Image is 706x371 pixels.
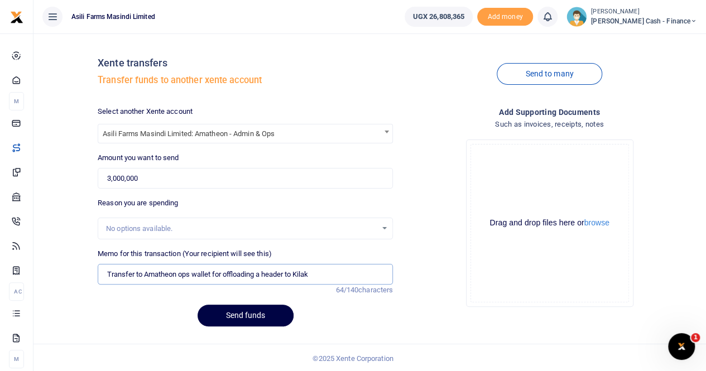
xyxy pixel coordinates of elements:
img: logo-small [10,11,23,24]
label: Reason you are spending [98,197,178,209]
button: browse [584,219,609,227]
label: Amount you want to send [98,152,179,163]
li: M [9,350,24,368]
div: No options available. [106,223,377,234]
span: 1 [691,333,700,342]
span: Add money [477,8,533,26]
iframe: Intercom live chat [668,333,695,360]
a: Add money [477,12,533,20]
li: Toup your wallet [477,8,533,26]
span: Asili Farms Masindi Limited: Amatheon - Admin & Ops [98,124,393,143]
small: [PERSON_NAME] [591,7,697,17]
li: Wallet ballance [400,7,477,27]
button: Send funds [198,305,294,326]
label: Select another Xente account [98,106,193,117]
a: profile-user [PERSON_NAME] [PERSON_NAME] Cash - Finance [566,7,697,27]
span: UGX 26,808,365 [413,11,464,22]
span: Asili Farms Masindi Limited [67,12,160,22]
span: Asili Farms Masindi Limited: Amatheon - Admin & Ops [98,124,392,142]
input: UGX [98,168,393,189]
div: Drag and drop files here or [471,218,628,228]
h5: Transfer funds to another xente account [98,75,393,86]
li: Ac [9,282,24,301]
img: profile-user [566,7,587,27]
a: Send to many [497,63,602,85]
div: File Uploader [466,139,633,307]
label: Memo for this transaction (Your recipient will see this) [98,248,272,259]
h4: Xente transfers [98,57,393,69]
a: logo-small logo-large logo-large [10,12,23,21]
input: Enter extra information [98,264,393,285]
li: M [9,92,24,110]
span: characters [358,286,393,294]
span: 64/140 [335,286,358,294]
h4: Such as invoices, receipts, notes [402,118,697,131]
span: [PERSON_NAME] Cash - Finance [591,16,697,26]
a: UGX 26,808,365 [405,7,473,27]
h4: Add supporting Documents [402,106,697,118]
